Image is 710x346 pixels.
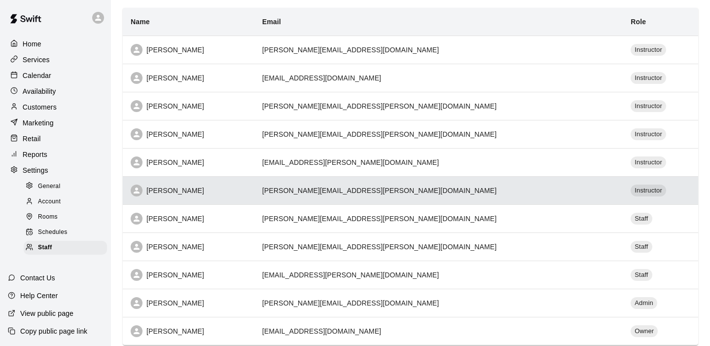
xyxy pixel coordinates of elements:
[254,289,623,317] td: [PERSON_NAME][EMAIL_ADDRESS][DOMAIN_NAME]
[131,156,247,168] div: [PERSON_NAME]
[23,150,47,159] p: Reports
[131,297,247,309] div: [PERSON_NAME]
[23,102,57,112] p: Customers
[24,226,107,239] div: Schedules
[23,134,41,144] p: Retail
[131,72,247,84] div: [PERSON_NAME]
[23,86,56,96] p: Availability
[254,204,623,232] td: [PERSON_NAME][EMAIL_ADDRESS][PERSON_NAME][DOMAIN_NAME]
[631,327,658,336] span: Owner
[631,325,658,337] div: Owner
[8,163,103,178] a: Settings
[23,39,41,49] p: Home
[631,128,666,140] div: Instructor
[254,36,623,64] td: [PERSON_NAME][EMAIL_ADDRESS][DOMAIN_NAME]
[631,18,646,26] b: Role
[8,115,103,130] a: Marketing
[23,165,48,175] p: Settings
[131,185,247,196] div: [PERSON_NAME]
[631,102,666,111] span: Instructor
[20,326,87,336] p: Copy public page link
[254,261,623,289] td: [EMAIL_ADDRESS][PERSON_NAME][DOMAIN_NAME]
[20,273,55,283] p: Contact Us
[254,120,623,148] td: [PERSON_NAME][EMAIL_ADDRESS][PERSON_NAME][DOMAIN_NAME]
[24,180,107,193] div: General
[8,131,103,146] a: Retail
[24,179,111,194] a: General
[631,242,652,252] span: Staff
[131,241,247,253] div: [PERSON_NAME]
[631,297,657,309] div: Admin
[631,270,652,280] span: Staff
[24,241,107,255] div: Staff
[8,147,103,162] a: Reports
[8,100,103,115] a: Customers
[254,317,623,345] td: [EMAIL_ADDRESS][DOMAIN_NAME]
[23,118,54,128] p: Marketing
[631,130,666,139] span: Instructor
[131,213,247,225] div: [PERSON_NAME]
[131,269,247,281] div: [PERSON_NAME]
[24,240,111,256] a: Staff
[38,182,61,192] span: General
[38,197,61,207] span: Account
[254,148,623,176] td: [EMAIL_ADDRESS][PERSON_NAME][DOMAIN_NAME]
[123,8,698,345] table: simple table
[631,44,666,56] div: Instructor
[631,100,666,112] div: Instructor
[8,68,103,83] a: Calendar
[131,128,247,140] div: [PERSON_NAME]
[631,299,657,308] span: Admin
[23,55,50,65] p: Services
[38,212,58,222] span: Rooms
[631,186,666,195] span: Instructor
[38,228,68,237] span: Schedules
[23,71,51,80] p: Calendar
[131,18,150,26] b: Name
[24,210,111,225] a: Rooms
[24,210,107,224] div: Rooms
[8,52,103,67] a: Services
[254,176,623,204] td: [PERSON_NAME][EMAIL_ADDRESS][PERSON_NAME][DOMAIN_NAME]
[631,45,666,55] span: Instructor
[631,241,652,253] div: Staff
[631,185,666,196] div: Instructor
[38,243,52,253] span: Staff
[254,232,623,261] td: [PERSON_NAME][EMAIL_ADDRESS][PERSON_NAME][DOMAIN_NAME]
[131,100,247,112] div: [PERSON_NAME]
[8,84,103,99] a: Availability
[131,44,247,56] div: [PERSON_NAME]
[631,158,666,167] span: Instructor
[24,225,111,240] a: Schedules
[631,213,652,225] div: Staff
[631,269,652,281] div: Staff
[131,325,247,337] div: [PERSON_NAME]
[254,92,623,120] td: [PERSON_NAME][EMAIL_ADDRESS][PERSON_NAME][DOMAIN_NAME]
[24,194,111,209] a: Account
[24,195,107,209] div: Account
[631,156,666,168] div: Instructor
[631,214,652,224] span: Staff
[20,308,73,318] p: View public page
[262,18,281,26] b: Email
[8,37,103,51] a: Home
[631,72,666,84] div: Instructor
[254,64,623,92] td: [EMAIL_ADDRESS][DOMAIN_NAME]
[631,74,666,83] span: Instructor
[20,291,58,301] p: Help Center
